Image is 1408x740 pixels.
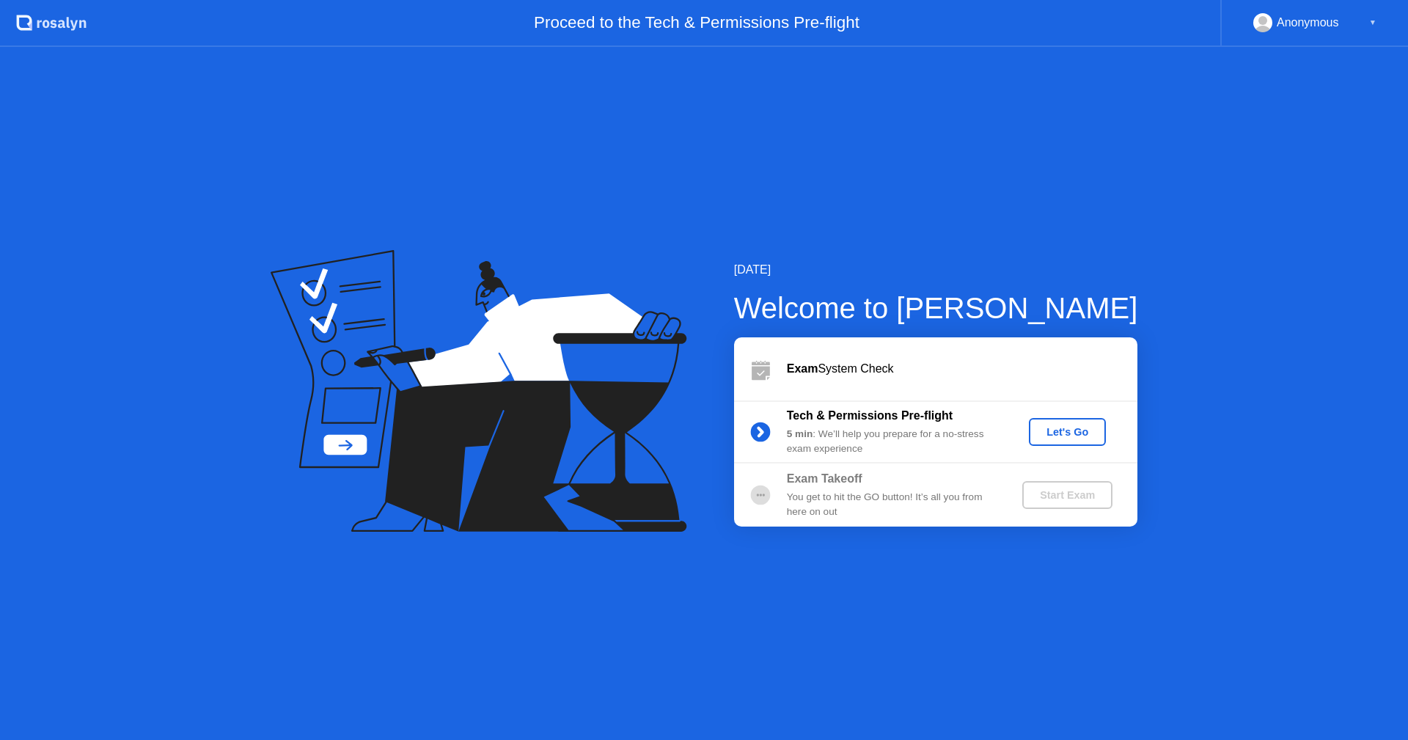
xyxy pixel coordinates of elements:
div: System Check [787,360,1137,378]
div: [DATE] [734,261,1138,279]
button: Start Exam [1022,481,1112,509]
div: Welcome to [PERSON_NAME] [734,286,1138,330]
div: Anonymous [1277,13,1339,32]
b: Tech & Permissions Pre-flight [787,409,953,422]
b: Exam [787,362,818,375]
div: : We’ll help you prepare for a no-stress exam experience [787,427,998,457]
button: Let's Go [1029,418,1106,446]
div: ▼ [1369,13,1376,32]
b: 5 min [787,428,813,439]
div: Start Exam [1028,489,1107,501]
b: Exam Takeoff [787,472,862,485]
div: You get to hit the GO button! It’s all you from here on out [787,490,998,520]
div: Let's Go [1035,426,1100,438]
